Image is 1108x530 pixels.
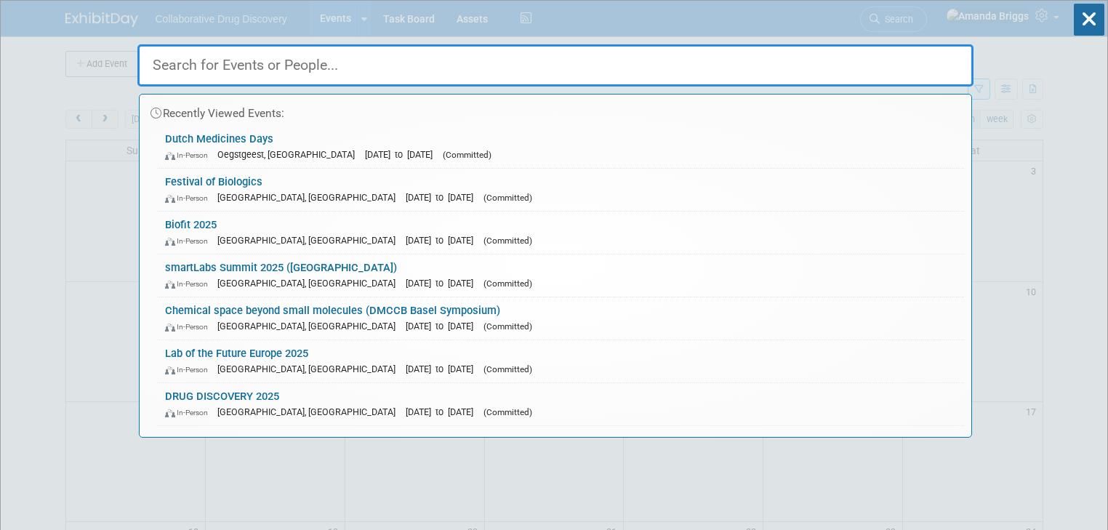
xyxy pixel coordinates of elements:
a: Chemical space beyond small molecules (DMCCB Basel Symposium) In-Person [GEOGRAPHIC_DATA], [GEOGR... [158,297,964,340]
span: (Committed) [443,150,491,160]
span: (Committed) [483,278,532,289]
span: (Committed) [483,193,532,203]
span: (Committed) [483,364,532,374]
span: [GEOGRAPHIC_DATA], [GEOGRAPHIC_DATA] [217,192,403,203]
a: Festival of Biologics In-Person [GEOGRAPHIC_DATA], [GEOGRAPHIC_DATA] [DATE] to [DATE] (Committed) [158,169,964,211]
a: Dutch Medicines Days In-Person Oegstgeest, [GEOGRAPHIC_DATA] [DATE] to [DATE] (Committed) [158,126,964,168]
span: [GEOGRAPHIC_DATA], [GEOGRAPHIC_DATA] [217,235,403,246]
span: In-Person [165,279,214,289]
span: [DATE] to [DATE] [406,364,481,374]
span: Oegstgeest, [GEOGRAPHIC_DATA] [217,149,362,160]
span: (Committed) [483,321,532,332]
a: Biofit 2025 In-Person [GEOGRAPHIC_DATA], [GEOGRAPHIC_DATA] [DATE] to [DATE] (Committed) [158,212,964,254]
span: [GEOGRAPHIC_DATA], [GEOGRAPHIC_DATA] [217,321,403,332]
a: DRUG DISCOVERY 2025 In-Person [GEOGRAPHIC_DATA], [GEOGRAPHIC_DATA] [DATE] to [DATE] (Committed) [158,383,964,425]
span: In-Person [165,365,214,374]
span: [DATE] to [DATE] [365,149,440,160]
span: [GEOGRAPHIC_DATA], [GEOGRAPHIC_DATA] [217,364,403,374]
div: Recently Viewed Events: [147,95,964,126]
span: In-Person [165,150,214,160]
a: Lab of the Future Europe 2025 In-Person [GEOGRAPHIC_DATA], [GEOGRAPHIC_DATA] [DATE] to [DATE] (Co... [158,340,964,382]
span: [DATE] to [DATE] [406,321,481,332]
span: (Committed) [483,407,532,417]
span: [GEOGRAPHIC_DATA], [GEOGRAPHIC_DATA] [217,278,403,289]
span: [DATE] to [DATE] [406,192,481,203]
span: [GEOGRAPHIC_DATA], [GEOGRAPHIC_DATA] [217,406,403,417]
span: In-Person [165,408,214,417]
a: smartLabs Summit 2025 ([GEOGRAPHIC_DATA]) In-Person [GEOGRAPHIC_DATA], [GEOGRAPHIC_DATA] [DATE] t... [158,254,964,297]
span: In-Person [165,193,214,203]
span: [DATE] to [DATE] [406,278,481,289]
span: In-Person [165,322,214,332]
span: (Committed) [483,236,532,246]
span: In-Person [165,236,214,246]
input: Search for Events or People... [137,44,973,87]
span: [DATE] to [DATE] [406,235,481,246]
span: [DATE] to [DATE] [406,406,481,417]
